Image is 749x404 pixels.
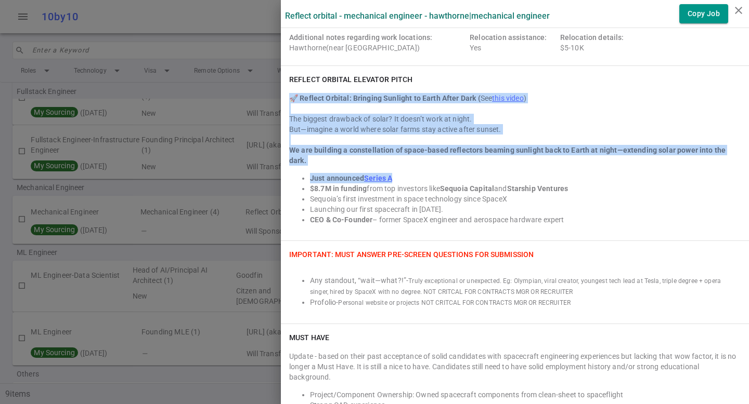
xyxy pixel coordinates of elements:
[289,93,741,103] div: See )
[338,299,571,306] span: Personal website or projects NOT CRITCAL FOR CONTRACTS MGR OR RECRUITER
[310,390,623,399] span: Project/Component Ownership: Owned spacecraft components from clean-sheet to spaceflight
[289,33,432,42] span: Additional notes regarding work locations:
[470,32,556,53] div: Yes
[470,33,547,42] span: Relocation assistance:
[310,183,741,194] li: from top investors like and
[310,204,741,214] li: Launching our first spacecraft in [DATE].
[507,184,569,193] strong: Starship Ventures
[492,94,524,102] a: this video
[289,74,412,85] h6: Reflect Orbital elevator pitch
[310,297,741,308] li: Profolio -
[310,277,721,295] span: Truly exceptional or unexpected. Eg: Olympian, viral creator, youngest tech lead at Tesla, triple...
[289,114,741,124] div: The biggest drawback of solar? It doesn’t work at night.
[560,32,647,53] div: $5-10K
[289,332,329,343] h6: Must Have
[440,184,494,193] strong: Sequoia Capital
[289,351,741,382] div: Update - based on their past acceptance of solid candidates with spacecraft engineering experienc...
[679,4,728,23] button: Copy Job
[310,174,364,182] strong: Just announced
[732,4,745,17] i: close
[310,275,741,297] li: Any standout, “wait—what?!” -
[310,214,741,225] li: – former SpaceX engineer and aerospace hardware expert
[310,194,741,204] li: Sequoia’s first investment in space technology since SpaceX
[289,94,481,102] strong: 🚀 Reflect Orbital: Bringing Sunlight to Earth After Dark (
[364,174,392,182] a: Series A
[289,146,726,165] strong: We are building a constellation of space-based reflectors beaming sunlight back to Earth at night...
[289,250,534,259] span: IMPORTANT: Must Answer Pre-screen Questions for Submission
[560,33,624,42] span: Relocation details:
[289,32,466,53] div: Hawthorne(near [GEOGRAPHIC_DATA])
[310,184,367,193] strong: $8.7M in funding
[285,11,550,21] label: Reflect Orbital - Mechanical Engineer - Hawthorne | Mechanical Engineer
[289,124,741,134] div: But—imagine a world where solar farms stay active after sunset.
[310,216,372,224] strong: CEO & Co-Founder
